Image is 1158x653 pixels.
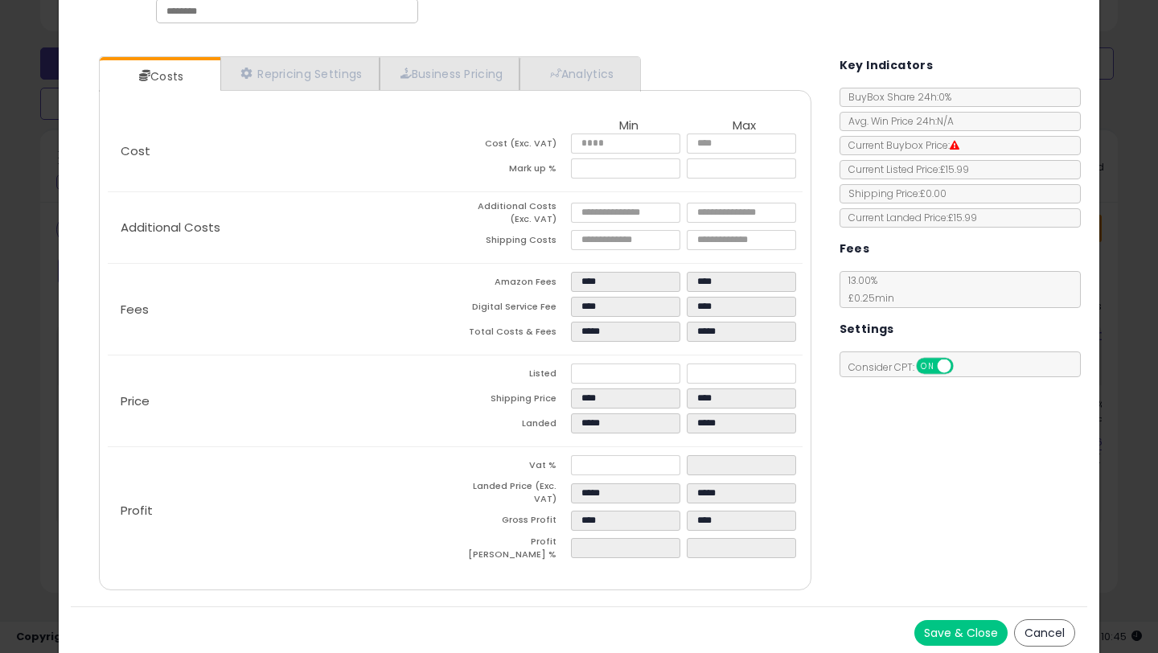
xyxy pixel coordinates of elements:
p: Profit [108,504,455,517]
a: Business Pricing [380,57,520,90]
td: Listed [455,363,571,388]
span: 13.00 % [840,273,894,305]
p: Cost [108,145,455,158]
td: Digital Service Fee [455,297,571,322]
span: OFF [951,359,976,373]
span: Shipping Price: £0.00 [840,187,947,200]
p: Additional Costs [108,221,455,234]
span: £0.25 min [840,291,894,305]
h5: Key Indicators [840,55,934,76]
span: Consider CPT: [840,360,975,374]
th: Min [571,119,687,133]
span: Current Buybox Price: [840,138,959,152]
td: Shipping Price [455,388,571,413]
a: Repricing Settings [220,57,380,90]
span: Avg. Win Price 24h: N/A [840,114,954,128]
td: Additional Costs (Exc. VAT) [455,200,571,230]
p: Price [108,395,455,408]
td: Mark up % [455,158,571,183]
button: Save & Close [914,620,1008,646]
th: Max [687,119,803,133]
span: Current Listed Price: £15.99 [840,162,969,176]
td: Cost (Exc. VAT) [455,133,571,158]
a: Analytics [519,57,639,90]
td: Gross Profit [455,511,571,536]
h5: Settings [840,319,894,339]
p: Fees [108,303,455,316]
td: Amazon Fees [455,272,571,297]
td: Total Costs & Fees [455,322,571,347]
span: Current Landed Price: £15.99 [840,211,977,224]
td: Vat % [455,455,571,480]
i: Suppressed Buy Box [950,141,959,150]
td: Profit [PERSON_NAME] % [455,536,571,565]
h5: Fees [840,239,870,259]
a: Costs [100,60,219,92]
td: Landed [455,413,571,438]
span: ON [918,359,938,373]
span: BuyBox Share 24h: 0% [840,90,951,104]
td: Shipping Costs [455,230,571,255]
td: Landed Price (Exc. VAT) [455,480,571,510]
button: Cancel [1014,619,1075,647]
